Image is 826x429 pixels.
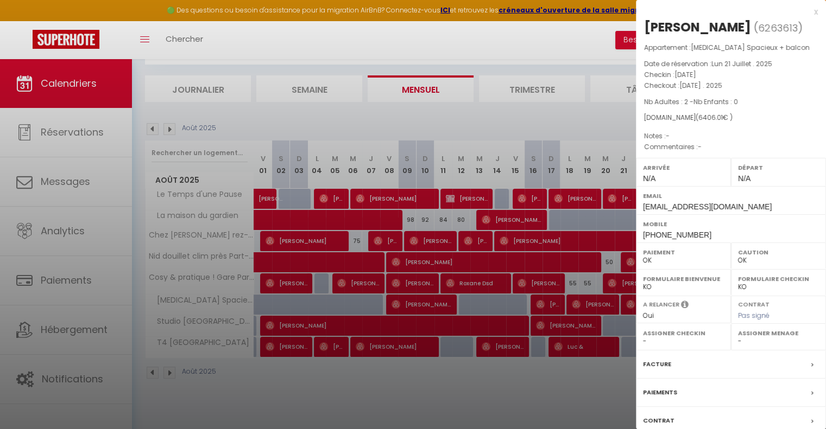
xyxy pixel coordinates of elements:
[636,5,818,18] div: x
[644,42,818,53] p: Appartement :
[738,311,770,320] span: Pas signé
[643,387,677,398] label: Paiements
[738,273,819,284] label: Formulaire Checkin
[698,113,723,122] span: 6406.01
[679,81,722,90] span: [DATE] . 2025
[643,300,679,309] label: A relancer
[644,59,818,69] p: Date de réservation :
[666,131,670,140] span: -
[643,273,724,284] label: Formulaire Bienvenue
[643,219,819,229] label: Mobile
[738,328,819,338] label: Assigner Menage
[758,21,798,35] span: 6263613
[643,202,772,211] span: [EMAIL_ADDRESS][DOMAIN_NAME]
[644,113,818,123] div: [DOMAIN_NAME]
[644,131,818,142] p: Notes :
[643,328,724,338] label: Assigner Checkin
[738,162,819,173] label: Départ
[643,174,655,183] span: N/A
[644,142,818,152] p: Commentaires :
[643,230,711,239] span: [PHONE_NUMBER]
[644,80,818,91] p: Checkout :
[738,300,770,307] label: Contrat
[644,18,751,36] div: [PERSON_NAME]
[681,300,689,312] i: Sélectionner OUI si vous souhaiter envoyer les séquences de messages post-checkout
[711,59,772,68] span: Lun 21 Juillet . 2025
[643,358,671,370] label: Facture
[643,415,674,426] label: Contrat
[738,174,751,183] span: N/A
[738,247,819,258] label: Caution
[643,247,724,258] label: Paiement
[674,70,696,79] span: [DATE]
[696,113,733,122] span: ( € )
[643,190,819,201] label: Email
[644,69,818,80] p: Checkin :
[9,4,41,37] button: Ouvrir le widget de chat LiveChat
[644,97,738,106] span: Nb Adultes : 2 -
[693,97,738,106] span: Nb Enfants : 0
[643,162,724,173] label: Arrivée
[698,142,702,151] span: -
[691,43,810,52] span: [MEDICAL_DATA] Spacieux + balcon
[754,20,803,35] span: ( )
